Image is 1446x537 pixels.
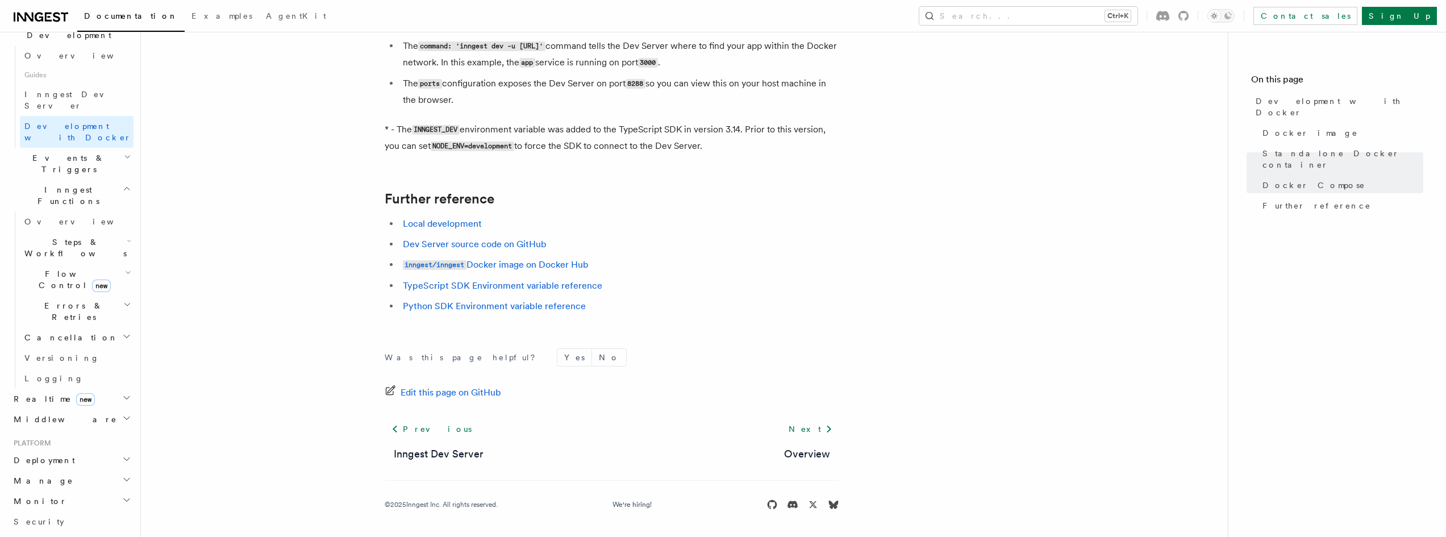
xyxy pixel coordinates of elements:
a: Examples [185,3,259,31]
h4: On this page [1251,73,1423,91]
a: Further reference [1258,195,1423,216]
span: Logging [24,374,84,383]
span: Security [14,517,64,526]
a: Docker image [1258,123,1423,143]
code: inngest/inngest [403,260,466,270]
span: Events & Triggers [9,152,124,175]
a: inngest/inngestDocker image on Docker Hub [403,259,589,270]
code: ports [418,79,442,89]
button: Errors & Retries [20,295,134,327]
button: Monitor [9,491,134,511]
button: Middleware [9,409,134,430]
span: Realtime [9,393,95,405]
button: Deployment [9,450,134,471]
span: Standalone Docker container [1262,148,1423,170]
button: Toggle dark mode [1207,9,1235,23]
span: Further reference [1262,200,1371,211]
a: Overview [20,45,134,66]
code: command: 'inngest dev -u [URL]' [418,41,545,51]
button: Cancellation [20,327,134,348]
span: Docker image [1262,127,1358,139]
a: AgentKit [259,3,333,31]
button: Events & Triggers [9,148,134,180]
a: Inngest Dev Server [394,446,484,462]
button: Realtimenew [9,389,134,409]
span: Monitor [9,496,67,507]
a: Next [782,419,839,439]
span: Platform [9,439,51,448]
span: new [92,280,111,292]
a: Inngest Dev Server [20,84,134,116]
span: Middleware [9,414,117,425]
code: INNGEST_DEV [412,125,460,135]
button: Flow Controlnew [20,264,134,295]
a: Dev Server source code on GitHub [403,239,547,249]
span: new [76,393,95,406]
a: Logging [20,368,134,389]
span: Deployment [9,455,75,466]
code: NODE_ENV=development [431,141,514,151]
kbd: Ctrl+K [1105,10,1131,22]
span: Versioning [24,353,99,363]
span: Development with Docker [1256,95,1423,118]
a: Development with Docker [1251,91,1423,123]
div: Inngest Functions [9,211,134,389]
a: Overview [784,446,830,462]
div: © 2025 Inngest Inc. All rights reserved. [385,500,498,509]
span: Documentation [84,11,178,20]
span: Flow Control [20,268,125,291]
code: app [519,58,535,68]
button: Manage [9,471,134,491]
span: Docker Compose [1262,180,1365,191]
span: Cancellation [20,332,118,343]
span: Errors & Retries [20,300,123,323]
button: No [592,349,626,366]
a: TypeScript SDK Environment variable reference [403,280,602,291]
button: Search...Ctrl+K [919,7,1137,25]
a: Documentation [77,3,185,32]
a: Sign Up [1362,7,1437,25]
a: Docker Compose [1258,175,1423,195]
a: Local development [403,218,482,229]
li: The command tells the Dev Server where to find your app within the Docker network. In this exampl... [399,38,839,71]
code: 3000 [638,58,658,68]
a: Edit this page on GitHub [385,385,501,401]
span: Examples [191,11,252,20]
span: AgentKit [266,11,326,20]
a: We're hiring! [612,500,652,509]
p: * - The environment variable was added to the TypeScript SDK in version 3.14. Prior to this versi... [385,122,839,155]
a: Contact sales [1253,7,1357,25]
a: Development with Docker [20,116,134,148]
div: Local Development [9,45,134,148]
li: The configuration exposes the Dev Server on port so you can view this on your host machine in the... [399,76,839,108]
span: Inngest Dev Server [24,90,122,110]
span: Guides [20,66,134,84]
a: Further reference [385,191,494,207]
code: 8288 [626,79,645,89]
p: Was this page helpful? [385,352,543,363]
span: Manage [9,475,73,486]
span: Overview [24,51,141,60]
a: Overview [20,211,134,232]
a: Versioning [20,348,134,368]
span: Edit this page on GitHub [401,385,501,401]
button: Inngest Functions [9,180,134,211]
a: Standalone Docker container [1258,143,1423,175]
span: Steps & Workflows [20,236,127,259]
button: Steps & Workflows [20,232,134,264]
button: Yes [557,349,591,366]
span: Overview [24,217,141,226]
a: Previous [385,419,478,439]
a: Python SDK Environment variable reference [403,301,586,311]
span: Development with Docker [24,122,131,142]
span: Inngest Functions [9,184,123,207]
a: Security [9,511,134,532]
